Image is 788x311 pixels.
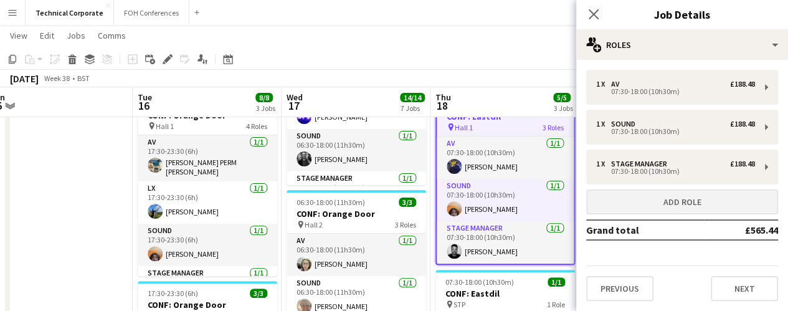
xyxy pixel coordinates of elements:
div: 1 x [596,120,611,128]
span: Wed [287,92,303,103]
button: Technical Corporate [26,1,114,25]
span: Edit [40,30,54,41]
span: 1/1 [548,277,565,287]
div: 1 x [596,160,611,168]
button: FOH Conferences [114,1,189,25]
a: Edit [35,27,59,44]
div: £188.48 [730,160,755,168]
span: Comms [98,30,126,41]
div: Stage Manager [611,160,672,168]
h3: CONF: Eastdil [435,288,575,299]
h3: CONF: Orange Door [287,208,426,219]
button: Add role [586,189,778,214]
span: 1 Role [547,300,565,309]
h3: CONF: Orange Door [138,299,277,310]
div: 3 Jobs [554,103,573,113]
span: Hall 1 [156,122,174,131]
a: Jobs [62,27,90,44]
span: Tue [138,92,152,103]
span: 3 Roles [395,220,416,229]
span: Thu [435,92,451,103]
button: Previous [586,276,653,301]
span: Hall 1 [455,123,473,132]
td: Grand total [586,220,704,240]
div: 3 Jobs [256,103,275,113]
a: View [5,27,32,44]
span: 07:30-18:00 (10h30m) [445,277,514,287]
div: BST [77,74,90,83]
div: Roles [576,30,788,60]
span: Hall 2 [305,220,323,229]
app-card-role: AV1/107:30-18:00 (10h30m)[PERSON_NAME] [437,136,574,179]
span: 14/14 [400,93,425,102]
app-card-role: Sound1/117:30-23:30 (6h)[PERSON_NAME] [138,224,277,266]
span: 16 [136,98,152,113]
span: View [10,30,27,41]
span: Week 38 [41,74,72,83]
app-card-role: Stage Manager1/1 [138,266,277,309]
app-job-card: 17:30-23:30 (6h)4/4CONF: Orange Door Hall 14 RolesAV1/117:30-23:30 (6h)[PERSON_NAME] PERM [PERSON... [138,92,277,276]
div: £188.48 [730,120,755,128]
h3: Job Details [576,6,788,22]
app-card-role: Stage Manager1/106:30-18:00 (11h30m) [287,171,426,214]
span: 8/8 [255,93,273,102]
span: 18 [434,98,451,113]
div: 07:30-18:00 (10h30m) [596,168,755,175]
span: STP [453,300,465,309]
span: 3 Roles [543,123,564,132]
app-card-role: Stage Manager1/107:30-18:00 (10h30m)[PERSON_NAME] [437,221,574,264]
app-job-card: 07:30-18:00 (10h30m)3/3CONF: Eastdil Hall 13 RolesAV1/107:30-18:00 (10h30m)[PERSON_NAME]Sound1/10... [435,92,575,265]
div: 7 Jobs [401,103,424,113]
div: 07:30-18:00 (10h30m) [596,89,755,95]
span: 17:30-23:30 (6h) [148,289,198,298]
div: £188.48 [730,80,755,89]
span: 3/3 [399,198,416,207]
app-card-role: AV1/117:30-23:30 (6h)[PERSON_NAME] PERM [PERSON_NAME] [138,135,277,181]
div: 1 x [596,80,611,89]
button: Next [711,276,778,301]
app-card-role: Sound1/106:30-18:00 (11h30m)[PERSON_NAME] [287,129,426,171]
div: AV [611,80,624,89]
app-card-role: AV1/106:30-18:00 (11h30m)[PERSON_NAME] [287,234,426,276]
div: 07:30-18:00 (10h30m) [596,128,755,135]
div: [DATE] [10,72,39,85]
div: Sound [611,120,640,128]
span: Jobs [67,30,85,41]
span: 3/3 [250,289,267,298]
a: Comms [93,27,131,44]
span: 4 Roles [246,122,267,131]
span: 5/5 [553,93,571,102]
span: 17 [285,98,303,113]
app-card-role: Sound1/107:30-18:00 (10h30m)[PERSON_NAME] [437,179,574,221]
app-card-role: LX1/117:30-23:30 (6h)[PERSON_NAME] [138,181,277,224]
td: £565.44 [704,220,778,240]
span: 06:30-18:00 (11h30m) [297,198,365,207]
